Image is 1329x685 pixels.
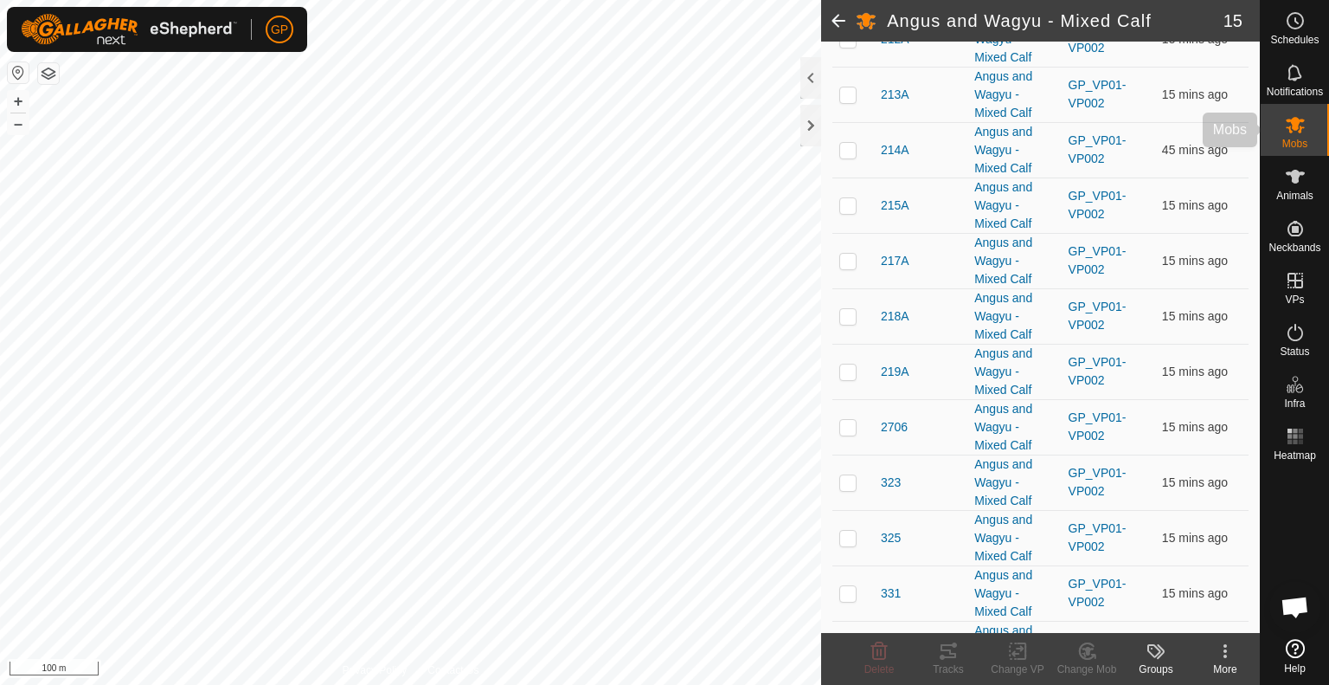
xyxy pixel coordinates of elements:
div: Angus and Wagyu - Mixed Calf [974,400,1054,455]
a: GP_VP01-VP002 [1069,244,1127,276]
button: Map Layers [38,63,59,84]
span: GP [271,21,288,39]
div: Change Mob [1052,662,1121,677]
span: 28 Aug 2025, 3:01 pm [1162,32,1228,46]
span: 331 [881,585,901,603]
a: GP_VP01-VP002 [1069,521,1127,553]
a: Contact Us [427,662,478,678]
span: 219A [881,363,909,381]
div: Angus and Wagyu - Mixed Calf [974,178,1054,233]
div: Angus and Wagyu - Mixed Calf [974,123,1054,178]
span: VPs [1285,294,1304,305]
span: Neckbands [1268,242,1320,253]
div: Angus and Wagyu - Mixed Calf [974,234,1054,288]
a: GP_VP01-VP002 [1069,300,1127,332]
button: – [8,113,29,134]
a: GP_VP01-VP002 [1069,133,1127,165]
span: Heatmap [1274,450,1316,461]
span: 28 Aug 2025, 3:01 pm [1162,365,1228,378]
span: 215A [881,197,909,215]
span: 325 [881,529,901,547]
div: Change VP [983,662,1052,677]
span: 28 Aug 2025, 3:01 pm [1162,420,1228,434]
div: Angus and Wagyu - Mixed Calf [974,456,1054,510]
div: More [1191,662,1260,677]
span: Status [1280,346,1309,357]
a: GP_VP01-VP002 [1069,189,1127,221]
span: 28 Aug 2025, 3:01 pm [1162,198,1228,212]
span: Animals [1276,191,1313,201]
span: 15 [1223,8,1242,34]
div: Angus and Wagyu - Mixed Calf [974,68,1054,122]
span: Schedules [1270,35,1319,45]
span: 28 Aug 2025, 3:01 pm [1162,87,1228,101]
span: 218A [881,307,909,326]
div: Tracks [914,662,983,677]
span: 28 Aug 2025, 3:01 pm [1162,309,1228,323]
a: Open chat [1269,581,1321,633]
a: GP_VP01-VP002 [1069,466,1127,498]
span: Mobs [1282,139,1307,149]
a: Help [1261,632,1329,681]
span: 28 Aug 2025, 3:01 pm [1162,254,1228,268]
span: 323 [881,474,901,492]
div: Angus and Wagyu - Mixed Calf [974,345,1054,399]
a: Privacy Policy [343,662,408,678]
img: Gallagher Logo [21,14,237,45]
span: 28 Aug 2025, 2:31 pm [1162,143,1228,157]
div: Angus and Wagyu - Mixed Calf [974,511,1054,565]
div: Angus and Wagyu - Mixed Calf [974,566,1054,621]
a: GP_VP01-VP002 [1069,78,1127,110]
a: GP_VP01-VP002 [1069,410,1127,443]
span: Delete [864,663,895,675]
button: + [8,91,29,112]
h2: Angus and Wagyu - Mixed Calf [887,10,1223,31]
span: 28 Aug 2025, 3:01 pm [1162,531,1228,545]
span: Help [1284,663,1306,674]
span: 217A [881,252,909,270]
span: Notifications [1267,87,1323,97]
span: 28 Aug 2025, 3:01 pm [1162,475,1228,489]
div: Groups [1121,662,1191,677]
span: 213A [881,86,909,104]
a: GP_VP01-VP002 [1069,355,1127,387]
button: Reset Map [8,62,29,83]
div: Angus and Wagyu - Mixed Calf [974,622,1054,676]
div: Angus and Wagyu - Mixed Calf [974,289,1054,344]
span: Infra [1284,398,1305,409]
span: 28 Aug 2025, 3:01 pm [1162,586,1228,600]
span: 2706 [881,418,908,436]
span: 214A [881,141,909,159]
a: GP_VP01-VP002 [1069,577,1127,609]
